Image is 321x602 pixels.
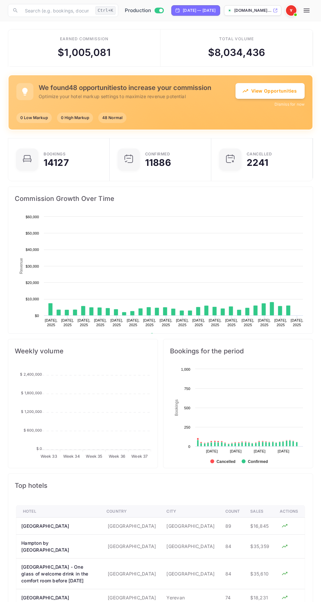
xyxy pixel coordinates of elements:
[174,399,179,416] text: Bookings
[245,505,274,517] th: Sales
[145,152,170,156] div: Confirmed
[19,258,24,274] text: Revenue
[26,281,39,285] text: $20,000
[184,406,190,410] text: 500
[86,454,102,459] tspan: Week 35
[16,517,102,534] th: [GEOGRAPHIC_DATA]
[241,318,254,327] text: [DATE], 2025
[220,517,245,534] td: 89
[57,115,93,121] span: 0 High Markup
[16,505,102,517] th: Hotel
[181,367,190,371] text: 1,000
[21,409,42,414] tspan: $ 1,200,000
[26,264,39,268] text: $30,000
[98,115,126,121] span: 48 Normal
[236,83,305,99] button: View Opportunities
[35,314,39,318] text: $0
[95,6,116,15] div: Ctrl+K
[161,534,220,558] td: [GEOGRAPHIC_DATA]
[78,318,90,327] text: [DATE], 2025
[26,215,39,219] text: $60,000
[280,521,290,531] button: Analyze hotel markup performance
[26,248,39,252] text: $40,000
[15,193,306,204] span: Commission Growth Over Time
[161,558,220,589] td: [GEOGRAPHIC_DATA]
[188,445,190,449] text: 0
[219,36,254,42] div: Total volume
[110,318,123,327] text: [DATE], 2025
[208,45,265,60] div: $ 8,034,436
[278,449,290,453] text: [DATE]
[245,534,274,558] td: $35,359
[280,569,290,578] button: Analyze hotel markup performance
[220,558,245,589] td: 84
[230,449,242,453] text: [DATE]
[206,449,218,453] text: [DATE]
[176,318,189,327] text: [DATE], 2025
[15,480,306,491] span: Top hotels
[156,333,173,338] text: Revenue
[21,4,93,17] input: Search (e.g. bookings, documentation)
[39,84,236,92] h5: We found 48 opportunities to increase your commission
[220,505,245,517] th: Count
[254,449,266,453] text: [DATE]
[291,318,303,327] text: [DATE], 2025
[248,459,268,464] text: Confirmed
[247,152,272,156] div: CANCELLED
[217,459,236,464] text: Cancelled
[101,517,161,534] td: [GEOGRAPHIC_DATA]
[101,505,161,517] th: Country
[234,8,272,13] p: [DOMAIN_NAME]...
[44,158,69,167] div: 14127
[36,446,42,451] tspan: $ 0
[122,7,166,14] div: Switch to Sandbox mode
[183,8,216,13] div: [DATE] — [DATE]
[26,231,39,235] text: $50,000
[225,318,238,327] text: [DATE], 2025
[161,517,220,534] td: [GEOGRAPHIC_DATA]
[170,346,306,356] span: Bookings for the period
[16,558,102,589] th: [GEOGRAPHIC_DATA] - One glass of welcome drink in the comfort room before [DATE]
[161,505,220,517] th: City
[160,318,172,327] text: [DATE], 2025
[184,387,190,391] text: 750
[280,541,290,551] button: Analyze hotel markup performance
[286,5,296,16] img: Yandex
[245,517,274,534] td: $16,845
[16,115,52,121] span: 0 Low Markup
[127,318,140,327] text: [DATE], 2025
[94,318,107,327] text: [DATE], 2025
[109,454,125,459] tspan: Week 36
[58,45,111,60] div: $ 1,005,081
[41,454,57,459] tspan: Week 33
[274,101,305,107] button: Dismiss for now
[258,318,271,327] text: [DATE], 2025
[101,534,161,558] td: [GEOGRAPHIC_DATA]
[39,93,236,100] p: Optimize your hotel markup settings to maximize revenue potential
[16,534,102,558] th: Hampton by [GEOGRAPHIC_DATA]
[220,534,245,558] td: 84
[192,318,205,327] text: [DATE], 2025
[125,7,151,14] span: Production
[60,36,108,42] div: Earned commission
[274,505,305,517] th: Actions
[24,428,42,433] tspan: $ 600,000
[145,158,171,167] div: 11886
[21,391,42,395] tspan: $ 1,800,000
[45,318,58,327] text: [DATE], 2025
[184,425,190,429] text: 250
[101,558,161,589] td: [GEOGRAPHIC_DATA]
[63,454,80,459] tspan: Week 34
[20,372,42,377] tspan: $ 2,400,000
[15,346,151,356] span: Weekly volume
[131,454,148,459] tspan: Week 37
[26,297,39,301] text: $10,000
[143,318,156,327] text: [DATE], 2025
[44,152,66,156] div: Bookings
[245,558,274,589] td: $35,610
[247,158,269,167] div: 2241
[274,318,287,327] text: [DATE], 2025
[209,318,221,327] text: [DATE], 2025
[61,318,74,327] text: [DATE], 2025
